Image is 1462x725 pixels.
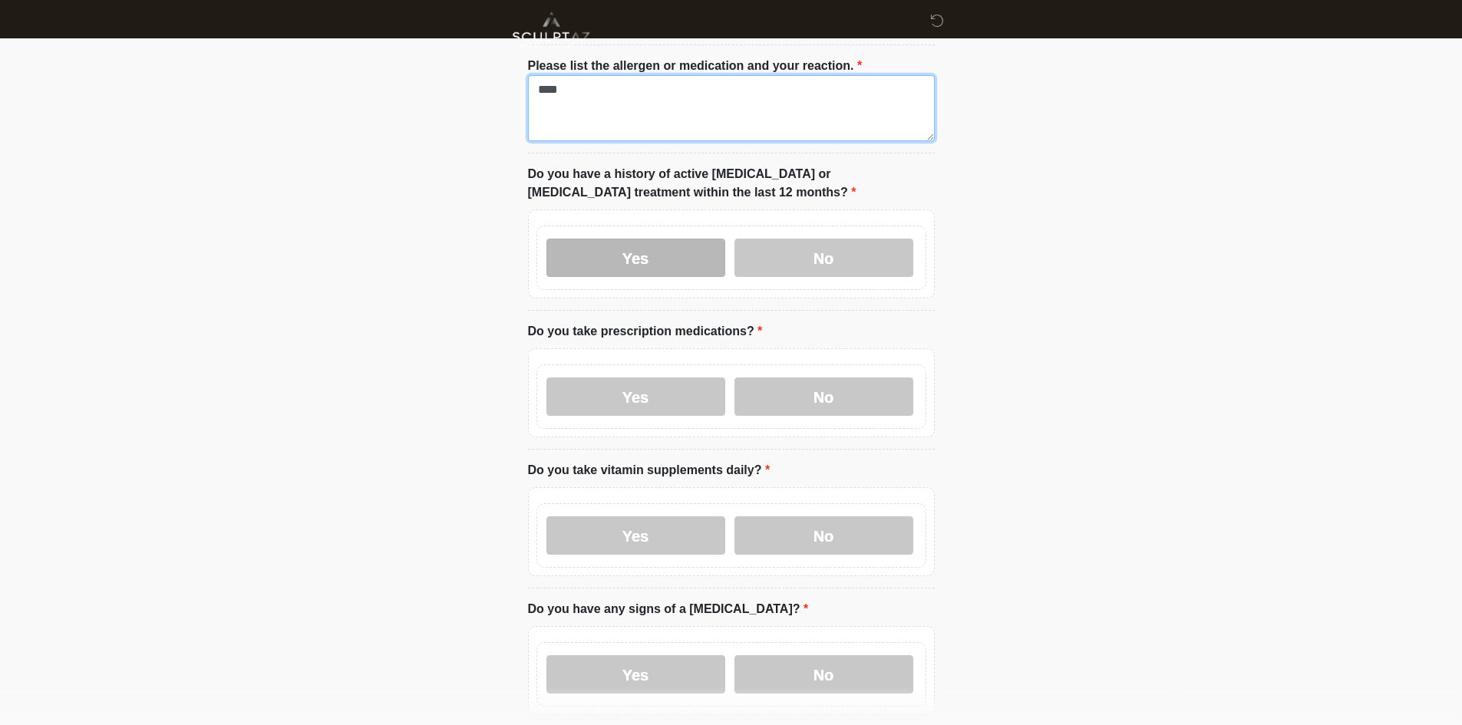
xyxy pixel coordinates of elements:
label: Do you take prescription medications? [528,322,763,341]
label: No [734,239,913,277]
label: Do you have a history of active [MEDICAL_DATA] or [MEDICAL_DATA] treatment within the last 12 mon... [528,165,935,202]
label: Yes [546,239,725,277]
label: Do you have any signs of a [MEDICAL_DATA]? [528,600,809,618]
label: Please list the allergen or medication and your reaction. [528,57,863,75]
img: Sculpt AZ Med Spa Logo [513,12,590,48]
label: No [734,516,913,555]
label: Do you take vitamin supplements daily? [528,461,771,479]
label: No [734,377,913,416]
label: Yes [546,516,725,555]
label: Yes [546,655,725,694]
label: No [734,655,913,694]
label: Yes [546,377,725,416]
